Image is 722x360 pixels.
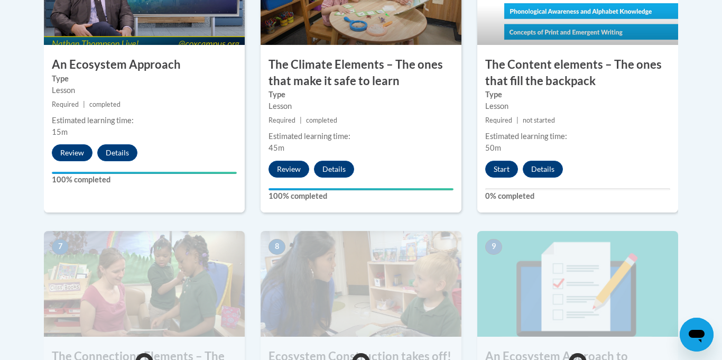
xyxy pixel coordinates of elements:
h3: The Content elements – The ones that fill the backpack [477,57,678,89]
label: Type [52,73,237,85]
img: Course Image [44,231,245,337]
label: 0% completed [485,190,670,202]
button: Details [314,161,354,178]
label: 100% completed [52,174,237,186]
span: | [83,100,85,108]
label: Type [269,89,453,100]
button: Details [523,161,563,178]
label: 100% completed [269,190,453,202]
span: completed [89,100,121,108]
button: Details [97,144,137,161]
button: Review [52,144,92,161]
div: Lesson [485,100,670,112]
div: Estimated learning time: [485,131,670,142]
span: 7 [52,239,69,255]
span: completed [306,116,337,124]
div: Your progress [52,172,237,174]
span: 45m [269,143,284,152]
span: 8 [269,239,285,255]
h3: An Ecosystem Approach [44,57,245,73]
button: Review [269,161,309,178]
span: not started [523,116,555,124]
iframe: Button to launch messaging window [680,318,714,352]
h3: The Climate Elements – The ones that make it safe to learn [261,57,461,89]
img: Course Image [261,231,461,337]
span: | [300,116,302,124]
img: Course Image [477,231,678,337]
div: Your progress [269,188,453,190]
label: Type [485,89,670,100]
div: Lesson [269,100,453,112]
span: 15m [52,127,68,136]
div: Estimated learning time: [269,131,453,142]
span: 50m [485,143,501,152]
span: Required [485,116,512,124]
span: 9 [485,239,502,255]
div: Estimated learning time: [52,115,237,126]
div: Lesson [52,85,237,96]
span: Required [52,100,79,108]
span: | [516,116,519,124]
span: Required [269,116,295,124]
button: Start [485,161,518,178]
